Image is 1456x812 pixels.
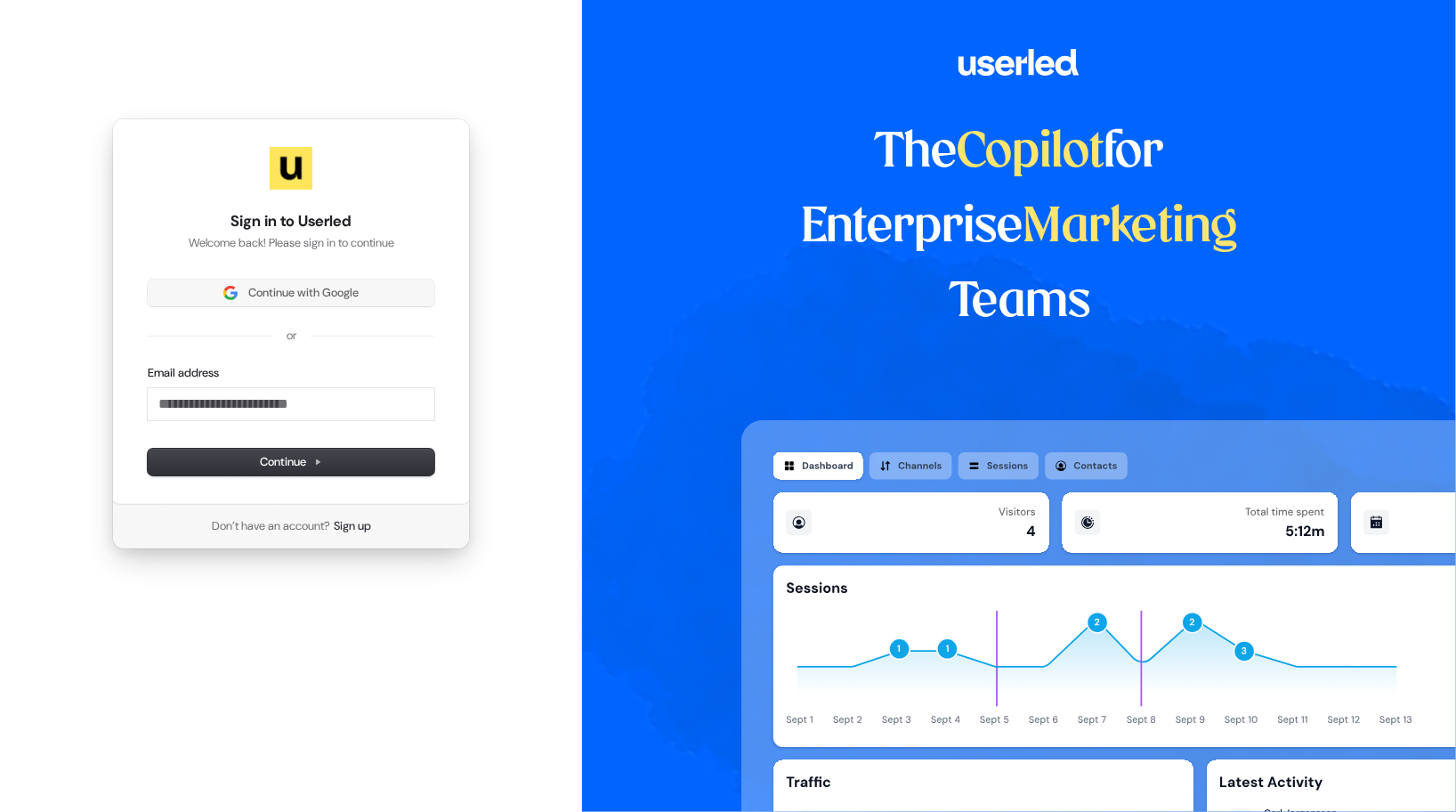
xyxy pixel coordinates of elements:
span: Continue with Google [248,285,359,301]
span: Copilot [958,130,1104,176]
span: Continue [260,454,322,470]
p: or [287,328,296,344]
img: Sign in with Google [223,286,238,300]
p: Welcome back! Please sign in to continue [148,235,434,251]
a: Sign up [334,518,371,534]
span: Don’t have an account? [212,518,330,534]
h1: Sign in to Userled [148,211,434,232]
span: Marketing [1023,205,1239,251]
img: Userled [270,147,312,190]
label: Email address [148,365,219,381]
h1: The for Enterprise Teams [741,116,1298,340]
button: Continue [148,449,434,475]
button: Sign in with GoogleContinue with Google [148,280,434,306]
